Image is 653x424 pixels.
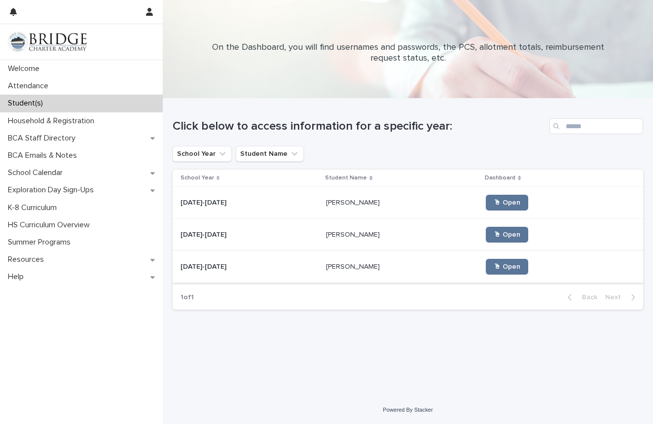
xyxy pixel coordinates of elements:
[4,134,83,143] p: BCA Staff Directory
[326,197,382,207] p: [PERSON_NAME]
[181,229,228,239] p: [DATE]-[DATE]
[485,173,515,183] p: Dashboard
[211,42,605,64] p: On the Dashboard, you will find usernames and passwords, the PCS, allotment totals, reimbursement...
[494,231,520,238] span: 🖱 Open
[4,64,47,73] p: Welcome
[486,259,528,275] a: 🖱 Open
[326,261,382,271] p: [PERSON_NAME]
[383,407,433,413] a: Powered By Stacker
[173,187,643,219] tr: [DATE]-[DATE][DATE]-[DATE] [PERSON_NAME][PERSON_NAME] 🖱 Open
[486,195,528,211] a: 🖱 Open
[4,151,85,160] p: BCA Emails & Notes
[173,119,545,134] h1: Click below to access information for a specific year:
[4,203,65,212] p: K-8 Curriculum
[549,118,643,134] input: Search
[181,261,228,271] p: [DATE]-[DATE]
[560,293,601,302] button: Back
[326,229,382,239] p: [PERSON_NAME]
[494,199,520,206] span: 🖱 Open
[4,81,56,91] p: Attendance
[4,99,51,108] p: Student(s)
[4,255,52,264] p: Resources
[173,219,643,251] tr: [DATE]-[DATE][DATE]-[DATE] [PERSON_NAME][PERSON_NAME] 🖱 Open
[173,146,232,162] button: School Year
[173,285,202,310] p: 1 of 1
[181,173,214,183] p: School Year
[181,197,228,207] p: [DATE]-[DATE]
[605,294,627,301] span: Next
[173,251,643,283] tr: [DATE]-[DATE][DATE]-[DATE] [PERSON_NAME][PERSON_NAME] 🖱 Open
[576,294,597,301] span: Back
[325,173,367,183] p: Student Name
[4,116,102,126] p: Household & Registration
[4,220,98,230] p: HS Curriculum Overview
[494,263,520,270] span: 🖱 Open
[4,168,71,177] p: School Calendar
[4,238,78,247] p: Summer Programs
[486,227,528,243] a: 🖱 Open
[4,272,32,282] p: Help
[236,146,304,162] button: Student Name
[601,293,643,302] button: Next
[4,185,102,195] p: Exploration Day Sign-Ups
[8,32,87,52] img: V1C1m3IdTEidaUdm9Hs0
